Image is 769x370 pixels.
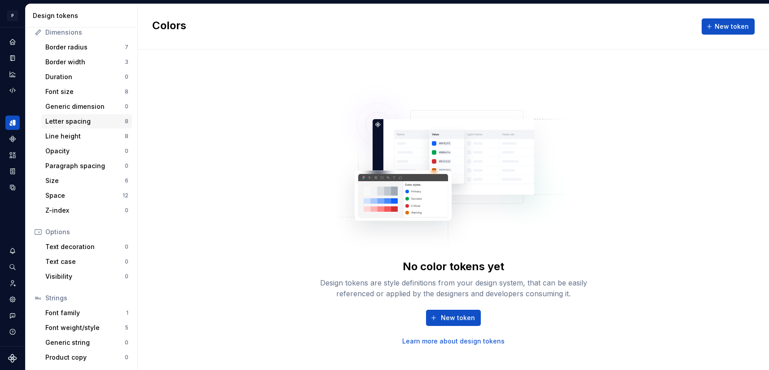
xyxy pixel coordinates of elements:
a: Visibility0 [42,269,132,284]
a: Settings [5,292,20,307]
div: P [7,10,18,21]
div: Space [45,191,123,200]
div: 6 [125,177,128,184]
button: Notifications [5,244,20,258]
div: Text decoration [45,242,125,251]
a: Generic string0 [42,335,132,350]
a: Components [5,132,20,146]
button: P [2,6,23,25]
a: Paragraph spacing0 [42,159,132,173]
a: Generic dimension0 [42,99,132,114]
div: 0 [125,258,128,265]
div: Size [45,176,125,185]
a: Font weight/style5 [42,321,132,335]
svg: Supernova Logo [8,354,17,363]
div: Z-index [45,206,125,215]
div: Line height [45,132,125,141]
span: New token [715,22,749,31]
a: Size6 [42,174,132,188]
div: 0 [125,147,128,155]
div: 1 [126,309,128,317]
div: Letter spacing [45,117,125,126]
a: Code automation [5,83,20,98]
span: New token [441,313,475,322]
a: Space12 [42,188,132,203]
a: Home [5,35,20,49]
div: Duration [45,72,125,81]
a: Product copy0 [42,350,132,365]
a: Font size8 [42,85,132,99]
div: 0 [125,339,128,346]
div: 0 [125,103,128,110]
a: Border width3 [42,55,132,69]
div: 0 [125,207,128,214]
a: Analytics [5,67,20,81]
div: Dimensions [45,28,128,37]
h2: Colors [152,18,186,35]
a: Opacity0 [42,144,132,158]
a: Duration0 [42,70,132,84]
a: Data sources [5,180,20,195]
a: Border radius7 [42,40,132,54]
div: 0 [125,273,128,280]
div: 8 [125,88,128,95]
a: Documentation [5,51,20,65]
div: 12 [123,192,128,199]
div: Strings [45,294,128,303]
div: Font weight/style [45,323,125,332]
a: Design tokens [5,116,20,130]
div: Product copy [45,353,125,362]
div: 0 [125,354,128,361]
a: Learn more about design tokens [402,337,505,346]
div: Border width [45,58,125,67]
a: Letter spacing8 [42,114,132,129]
div: No color tokens yet [403,259,504,274]
div: Paragraph spacing [45,161,125,170]
a: Font family1 [42,306,132,320]
a: Assets [5,148,20,162]
div: 0 [125,162,128,169]
button: Contact support [5,308,20,323]
a: Invite team [5,276,20,290]
div: 8 [125,118,128,125]
div: Opacity [45,147,125,156]
div: Generic string [45,338,125,347]
div: Font size [45,87,125,96]
a: Text decoration0 [42,240,132,254]
div: Design tokens are style definitions from your design system, that can be easily referenced or app... [310,277,597,299]
div: Font family [45,308,126,317]
div: 0 [125,73,128,80]
div: Visibility [45,272,125,281]
a: Text case0 [42,254,132,269]
button: New token [426,310,481,326]
button: Search ⌘K [5,260,20,274]
div: Border radius [45,43,125,52]
button: New token [702,18,755,35]
div: Options [45,227,128,236]
div: 0 [125,243,128,250]
div: Design tokens [33,11,134,20]
div: 8 [125,133,128,140]
div: Text case [45,257,125,266]
div: 5 [125,324,128,331]
div: 3 [125,58,128,66]
div: 7 [125,44,128,51]
a: Storybook stories [5,164,20,178]
div: Generic dimension [45,102,125,111]
a: Line height8 [42,129,132,143]
a: Z-index0 [42,203,132,218]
